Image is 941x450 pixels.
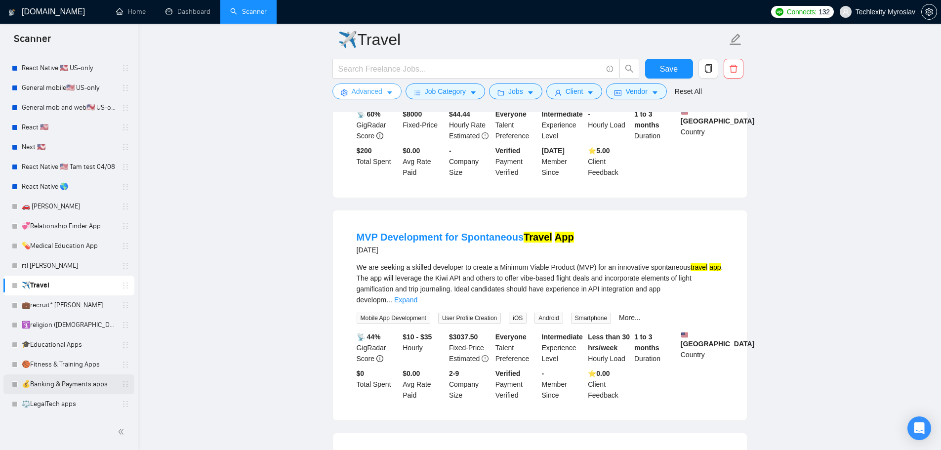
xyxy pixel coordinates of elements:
[540,109,586,141] div: Experience Level
[586,331,632,364] div: Hourly Load
[122,183,129,191] span: holder
[566,86,583,97] span: Client
[588,369,610,377] b: ⭐️ 0.00
[352,86,382,97] span: Advanced
[675,86,702,97] a: Reset All
[386,89,393,96] span: caret-down
[586,145,632,178] div: Client Feedback
[787,6,817,17] span: Connects:
[22,295,116,315] a: 💼recruit* [PERSON_NAME]
[724,64,743,73] span: delete
[116,7,146,16] a: homeHome
[355,109,401,141] div: GigRadar Score
[729,33,742,46] span: edit
[394,296,417,304] a: Expand
[357,244,574,256] div: [DATE]
[921,8,937,16] a: setting
[355,145,401,178] div: Total Spent
[842,8,849,15] span: user
[540,331,586,364] div: Experience Level
[632,109,679,141] div: Duration
[540,368,586,401] div: Member Since
[122,361,129,368] span: holder
[22,315,116,335] a: 🛐religion ([DEMOGRAPHIC_DATA][PERSON_NAME])
[414,89,421,96] span: bars
[401,331,447,364] div: Hourly
[357,110,381,118] b: 📡 60%
[386,296,392,304] span: ...
[425,86,466,97] span: Job Category
[699,64,718,73] span: copy
[588,147,610,155] b: ⭐️ 5.00
[357,313,430,324] span: Mobile App Development
[403,333,432,341] b: $10 - $35
[546,83,603,99] button: userClientcaret-down
[438,313,501,324] span: User Profile Creation
[357,333,381,341] b: 📡 44%
[625,86,647,97] span: Vendor
[22,355,116,374] a: 🏀Fitness & Training Apps
[619,314,641,322] a: More...
[571,313,611,324] span: Smartphone
[724,59,743,79] button: delete
[645,59,693,79] button: Save
[495,147,521,155] b: Verified
[607,66,613,72] span: info-circle
[118,427,127,437] span: double-left
[493,331,540,364] div: Talent Preference
[497,89,504,96] span: folder
[921,4,937,20] button: setting
[634,333,659,352] b: 1 to 3 months
[22,118,116,137] a: React 🇺🇸
[355,331,401,364] div: GigRadar Score
[6,32,59,52] span: Scanner
[22,394,116,414] a: ⚖️LegalTech apps
[619,59,639,79] button: search
[332,83,402,99] button: settingAdvancedcaret-down
[376,132,383,139] span: info-circle
[406,83,485,99] button: barsJob Categorycaret-down
[401,368,447,401] div: Avg Rate Paid
[376,355,383,362] span: info-circle
[22,335,116,355] a: 🎓Educational Apps
[542,147,565,155] b: [DATE]
[22,58,116,78] a: React Native 🇺🇸 US-only
[660,63,678,75] span: Save
[681,331,755,348] b: [GEOGRAPHIC_DATA]
[542,369,544,377] b: -
[22,98,116,118] a: General mob and web🇺🇸 US-only - to be done
[122,341,129,349] span: holder
[357,147,372,155] b: $ 200
[691,263,707,271] mark: travel
[606,83,666,99] button: idcardVendorcaret-down
[122,262,129,270] span: holder
[681,331,688,338] img: 🇺🇸
[679,109,725,141] div: Country
[338,27,727,52] input: Scanner name...
[122,242,129,250] span: holder
[489,83,542,99] button: folderJobscaret-down
[449,132,480,140] span: Estimated
[534,313,563,324] span: Android
[8,4,15,20] img: logo
[122,400,129,408] span: holder
[449,110,470,118] b: $ 44.44
[122,143,129,151] span: holder
[509,313,527,324] span: iOS
[652,89,658,96] span: caret-down
[165,7,210,16] a: dashboardDashboard
[586,368,632,401] div: Client Feedback
[22,137,116,157] a: Next 🇺🇸
[542,110,583,118] b: Intermediate
[527,89,534,96] span: caret-down
[22,236,116,256] a: 💊Medical Education App
[122,104,129,112] span: holder
[709,263,721,271] mark: app
[542,333,583,341] b: Intermediate
[447,368,493,401] div: Company Size
[632,331,679,364] div: Duration
[449,355,480,363] span: Estimated
[776,8,783,16] img: upwork-logo.png
[22,374,116,394] a: 💰Banking & Payments apps
[540,145,586,178] div: Member Since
